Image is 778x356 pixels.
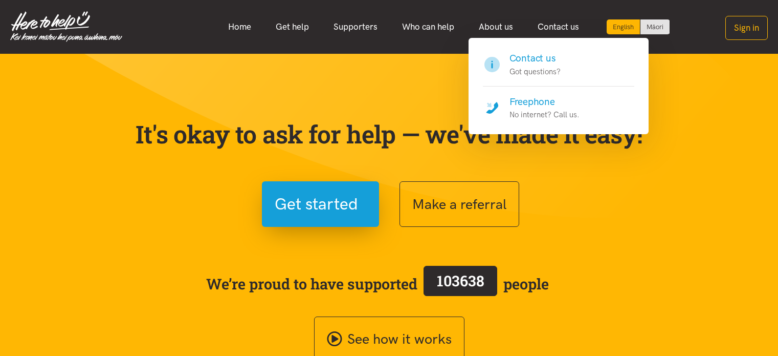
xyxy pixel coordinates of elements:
[483,51,634,87] a: Contact us Got questions?
[275,191,358,217] span: Get started
[321,16,390,38] a: Supporters
[607,19,670,34] div: Language toggle
[466,16,525,38] a: About us
[437,271,484,290] span: 103638
[725,16,768,40] button: Sign in
[509,51,561,66] h4: Contact us
[525,16,591,38] a: Contact us
[263,16,321,38] a: Get help
[134,119,645,149] p: It's okay to ask for help — we've made it easy!
[216,16,263,38] a: Home
[509,109,580,121] p: No internet? Call us.
[262,181,379,227] button: Get started
[483,87,634,121] a: Freephone No internet? Call us.
[607,19,640,34] div: Current language
[509,95,580,109] h4: Freephone
[399,181,519,227] button: Make a referral
[10,11,122,42] img: Home
[640,19,670,34] a: Switch to Te Reo Māori
[206,264,549,304] span: We’re proud to have supported people
[469,38,649,134] div: Contact us
[417,264,503,304] a: 103638
[390,16,466,38] a: Who can help
[509,66,561,78] p: Got questions?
